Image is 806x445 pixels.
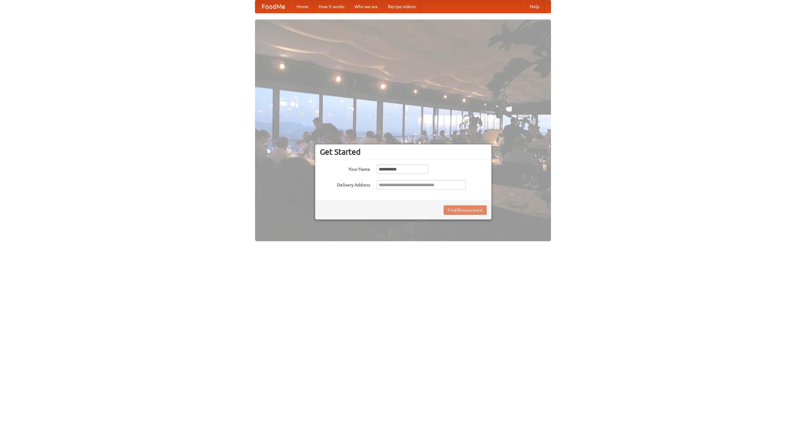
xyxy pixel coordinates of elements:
label: Delivery Address [320,180,370,188]
a: Who we are [349,0,383,13]
a: Help [525,0,544,13]
h3: Get Started [320,147,487,157]
a: Home [292,0,314,13]
label: Your Name [320,164,370,172]
a: How it works [314,0,349,13]
button: Find Restaurants! [444,205,487,215]
a: FoodMe [255,0,292,13]
a: Recipe videos [383,0,421,13]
